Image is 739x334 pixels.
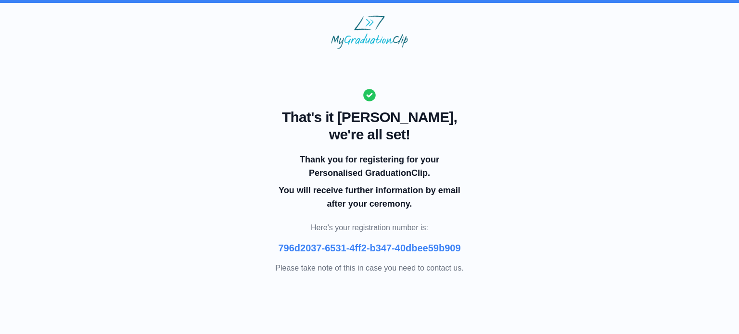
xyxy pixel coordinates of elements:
span: That's it [PERSON_NAME], [275,109,463,126]
p: Thank you for registering for your Personalised GraduationClip. [277,153,462,180]
img: MyGraduationClip [331,15,408,49]
p: Please take note of this in case you need to contact us. [275,262,463,274]
p: Here's your registration number is: [275,222,463,234]
p: You will receive further information by email after your ceremony. [277,184,462,210]
b: 796d2037-6531-4ff2-b347-40dbee59b909 [278,243,460,253]
span: we're all set! [275,126,463,143]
